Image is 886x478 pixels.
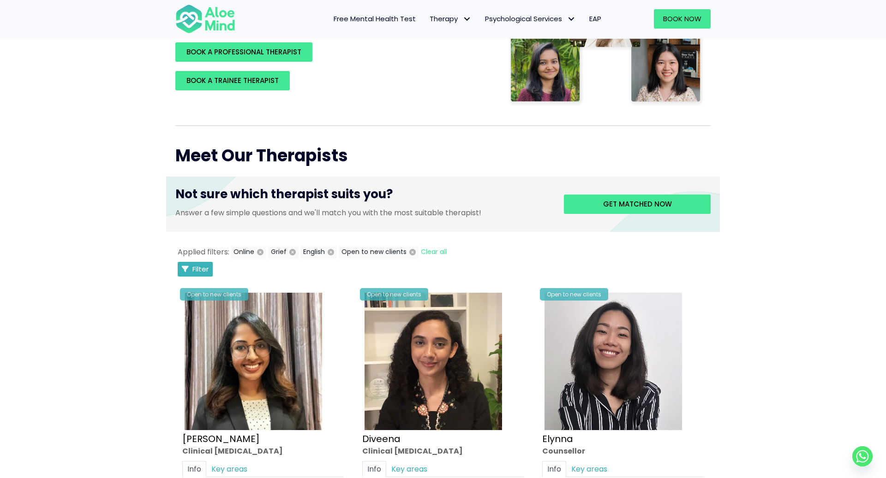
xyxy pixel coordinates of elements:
a: Book Now [654,9,711,29]
a: EAP [582,9,608,29]
button: English [300,246,337,259]
h3: Not sure which therapist suits you? [175,186,550,207]
span: Book Now [663,14,701,24]
a: BOOK A TRAINEE THERAPIST [175,71,290,90]
span: Free Mental Health Test [334,14,416,24]
nav: Menu [247,9,608,29]
span: EAP [589,14,601,24]
a: Get matched now [564,195,711,214]
a: Free Mental Health Test [327,9,423,29]
a: BOOK A PROFESSIONAL THERAPIST [175,42,312,62]
a: Info [362,461,386,477]
img: Elynna Counsellor [545,293,682,430]
div: Clinical [MEDICAL_DATA] [182,446,344,456]
div: Counsellor [542,446,704,456]
a: Diveena [362,432,401,445]
span: Applied filters: [178,247,229,257]
span: Therapy [430,14,471,24]
span: Get matched now [603,199,672,209]
img: Aloe mind Logo [175,4,235,34]
span: Meet Our Therapists [175,144,348,167]
div: Open to new clients [540,288,608,301]
button: Clear all [420,246,447,259]
a: TherapyTherapy: submenu [423,9,478,29]
button: Grief [268,246,299,259]
a: Info [182,461,206,477]
a: [PERSON_NAME] [182,432,260,445]
span: Filter [192,264,209,274]
span: BOOK A PROFESSIONAL THERAPIST [186,47,301,57]
span: Psychological Services [485,14,575,24]
a: Whatsapp [852,446,873,466]
button: Filter Listings [178,262,213,277]
a: Key areas [386,461,432,477]
a: Key areas [206,461,252,477]
span: BOOK A TRAINEE THERAPIST [186,76,279,85]
span: Psychological Services: submenu [564,12,578,26]
img: IMG_1660 – Diveena Nair [365,293,502,430]
button: Online [231,246,266,259]
div: Open to new clients [180,288,248,301]
div: Clinical [MEDICAL_DATA] [362,446,524,456]
button: Open to new clients [339,246,419,259]
div: Open to new clients [360,288,428,301]
a: Elynna [542,432,573,445]
a: Info [542,461,566,477]
a: Psychological ServicesPsychological Services: submenu [478,9,582,29]
p: Answer a few simple questions and we'll match you with the most suitable therapist! [175,207,550,218]
span: Therapy: submenu [460,12,473,26]
img: croped-Anita_Profile-photo-300×300 [185,293,322,430]
a: Key areas [566,461,612,477]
